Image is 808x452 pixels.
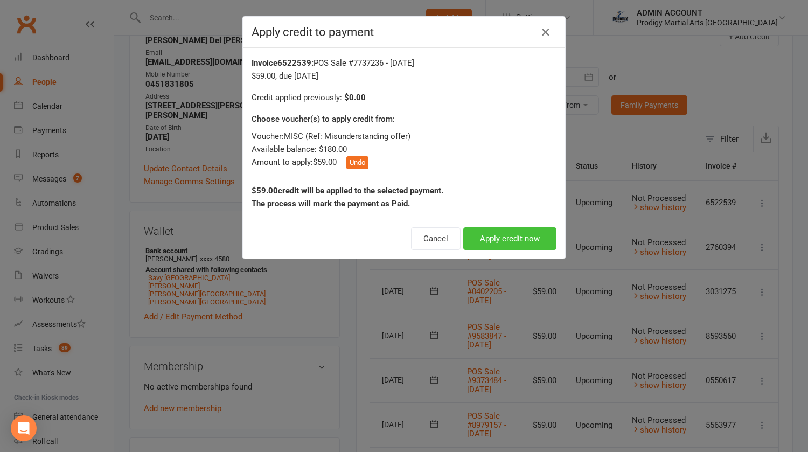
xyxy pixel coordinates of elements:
[252,130,556,169] div: Voucher: MISC (Ref: Misunderstanding offer) Available balance: $180.00 Amount to apply: $59.00
[252,25,556,39] h4: Apply credit to payment
[344,93,366,102] strong: $0.00
[252,113,395,126] label: Choose voucher(s) to apply credit from:
[11,415,37,441] div: Open Intercom Messenger
[463,227,556,250] button: Apply credit now
[346,156,368,169] button: Undo
[537,24,554,41] a: Close
[252,91,556,104] div: Credit applied previously:
[411,227,461,250] button: Cancel
[252,186,443,208] strong: $59.00 credit will be applied to the selected payment. The process will mark the payment as Paid.
[252,57,556,82] div: POS Sale #7737236 - [DATE] $59.00 , due [DATE]
[252,58,314,68] strong: Invoice 6522539 :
